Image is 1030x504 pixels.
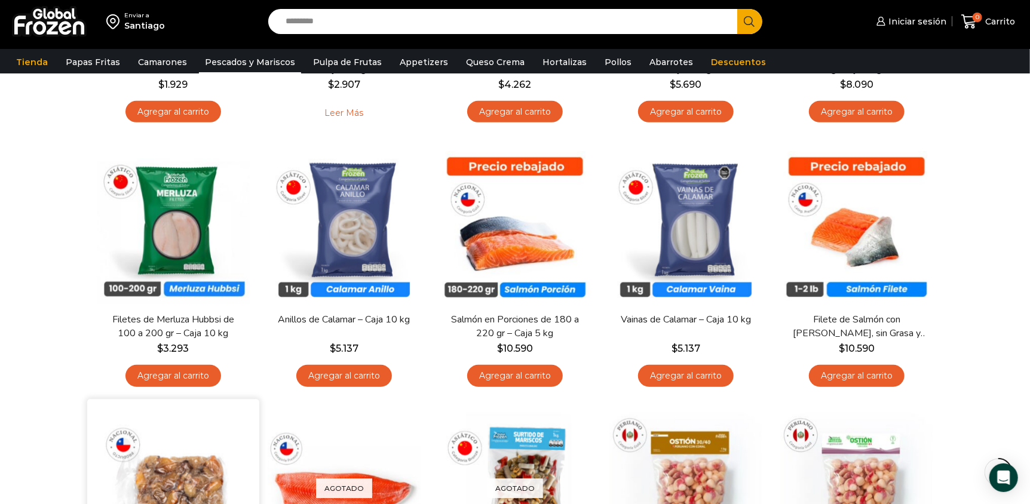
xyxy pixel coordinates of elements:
[638,365,734,387] a: Agregar al carrito: “Vainas de Calamar - Caja 10 kg”
[60,51,126,73] a: Papas Fritas
[840,79,846,90] span: $
[394,51,454,73] a: Appetizers
[497,343,503,354] span: $
[306,101,382,126] a: Leé más sobre “Surtido de Mariscos - Gold - Caja 10 kg”
[330,343,358,354] bdi: 5.137
[982,16,1015,27] span: Carrito
[275,313,413,327] a: Anillos de Calamar – Caja 10 kg
[672,343,678,354] span: $
[885,16,946,27] span: Iniciar sesión
[307,51,388,73] a: Pulpa de Frutas
[643,51,699,73] a: Abarrotes
[487,478,543,498] p: Agotado
[788,313,925,340] a: Filete de Salmón con [PERSON_NAME], sin Grasa y sin Espinas 1-2 lb – Caja 10 Kg
[499,79,505,90] span: $
[873,10,946,33] a: Iniciar sesión
[296,365,392,387] a: Agregar al carrito: “Anillos de Calamar - Caja 10 kg”
[839,343,875,354] bdi: 10.590
[159,79,188,90] bdi: 1.929
[497,343,533,354] bdi: 10.590
[599,51,637,73] a: Pollos
[446,313,584,340] a: Salmón en Porciones de 180 a 220 gr – Caja 5 kg
[809,365,905,387] a: Agregar al carrito: “Filete de Salmón con Piel, sin Grasa y sin Espinas 1-2 lb – Caja 10 Kg”
[330,343,336,354] span: $
[316,478,372,498] p: Agotado
[705,51,772,73] a: Descuentos
[672,343,700,354] bdi: 5.137
[499,79,532,90] bdi: 4.262
[638,101,734,123] a: Agregar al carrito: “Atún en Trozos - Caja 10 kg”
[328,79,360,90] bdi: 2.907
[537,51,593,73] a: Hortalizas
[328,79,334,90] span: $
[124,11,165,20] div: Enviar a
[125,365,221,387] a: Agregar al carrito: “Filetes de Merluza Hubbsi de 100 a 200 gr – Caja 10 kg”
[467,101,563,123] a: Agregar al carrito: “Filete de Tilapia - Caja 10 kg”
[467,365,563,387] a: Agregar al carrito: “Salmón en Porciones de 180 a 220 gr - Caja 5 kg”
[973,13,982,22] span: 0
[840,79,873,90] bdi: 8.090
[124,20,165,32] div: Santiago
[106,11,124,32] img: address-field-icon.svg
[989,463,1018,492] div: Open Intercom Messenger
[617,313,755,327] a: Vainas de Calamar – Caja 10 kg
[105,313,242,340] a: Filetes de Merluza Hubbsi de 100 a 200 gr – Caja 10 kg
[125,101,221,123] a: Agregar al carrito: “Kanikama – Caja 10 kg”
[158,343,189,354] bdi: 3.293
[159,79,165,90] span: $
[199,51,301,73] a: Pescados y Mariscos
[10,51,54,73] a: Tienda
[670,79,676,90] span: $
[958,8,1018,36] a: 0 Carrito
[132,51,193,73] a: Camarones
[737,9,762,34] button: Search button
[460,51,531,73] a: Queso Crema
[670,79,702,90] bdi: 5.690
[158,343,164,354] span: $
[839,343,845,354] span: $
[809,101,905,123] a: Agregar al carrito: “Atún en Medallón de 180 a 220 g- Caja 5 kg”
